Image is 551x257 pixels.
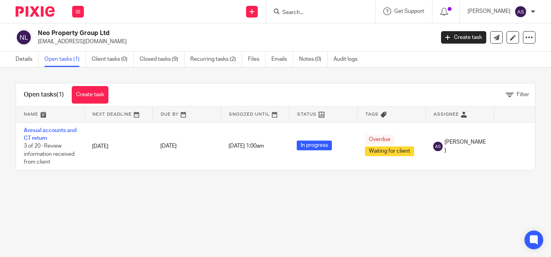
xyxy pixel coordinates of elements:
[160,144,177,149] span: [DATE]
[229,112,270,116] span: Snoozed Until
[333,52,363,67] a: Audit logs
[441,31,486,44] a: Create task
[248,52,266,67] a: Files
[433,142,443,151] img: svg%3E
[394,9,424,14] span: Get Support
[57,92,64,98] span: (1)
[365,135,394,144] span: Overdue
[38,38,429,46] p: [EMAIL_ADDRESS][DOMAIN_NAME]
[190,52,242,67] a: Recurring tasks (2)
[229,144,264,149] span: [DATE] 1:00am
[38,29,351,37] h2: Neo Property Group Ltd
[365,146,414,156] span: Waiting for client
[271,52,293,67] a: Emails
[16,29,32,46] img: svg%3E
[140,52,184,67] a: Closed tasks (9)
[297,112,317,116] span: Status
[72,86,108,104] a: Create task
[24,143,74,165] span: 3 of 20 · Review information received from client
[16,52,39,67] a: Details
[297,141,332,150] span: In progress
[468,7,510,15] p: [PERSON_NAME]
[84,122,152,170] td: [DATE]
[24,128,76,141] a: Annual accounts and CT return
[365,112,379,116] span: Tags
[44,52,86,67] a: Open tasks (1)
[514,5,527,18] img: svg%3E
[445,138,486,154] span: [PERSON_NAME]
[299,52,328,67] a: Notes (0)
[16,6,55,17] img: Pixie
[24,91,64,99] h1: Open tasks
[92,52,134,67] a: Client tasks (0)
[517,92,529,97] span: Filter
[282,9,352,16] input: Search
